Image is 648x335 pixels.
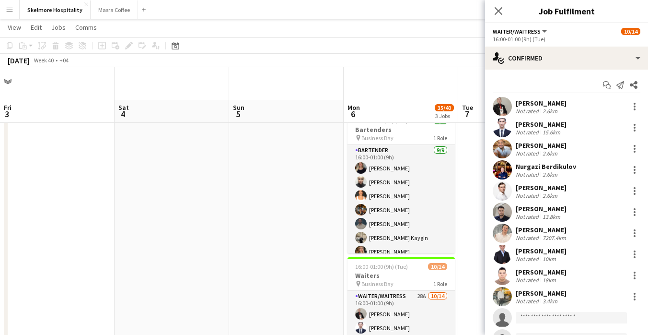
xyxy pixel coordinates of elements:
div: Not rated [516,255,541,263]
div: 15.6km [541,129,562,136]
div: 13.8km [541,213,562,220]
app-card-role: Bartender9/916:00-01:00 (9h)[PERSON_NAME][PERSON_NAME][PERSON_NAME][PERSON_NAME][PERSON_NAME][PER... [347,145,455,289]
app-job-card: 16:00-01:00 (9h) (Tue)9/9Bartenders Business Bay1 RoleBartender9/916:00-01:00 (9h)[PERSON_NAME][P... [347,111,455,253]
div: Not rated [516,129,541,136]
div: Confirmed [485,47,648,70]
span: 7 [461,108,473,120]
div: [PERSON_NAME] [516,120,567,129]
span: Fri [4,103,12,112]
span: 10/14 [428,263,447,270]
span: 35/40 [435,104,454,111]
div: [PERSON_NAME] [516,99,567,108]
span: Edit [31,23,42,32]
div: Not rated [516,276,541,284]
span: 1 Role [433,280,447,287]
div: [DATE] [8,56,30,65]
div: Not rated [516,150,541,157]
div: [PERSON_NAME] [516,268,567,276]
a: Jobs [47,21,69,34]
div: 16:00-01:00 (9h) (Tue) [493,36,640,43]
span: Sat [118,103,129,112]
div: Not rated [516,171,541,178]
span: Mon [347,103,360,112]
div: Nurgazi Berdikulov [516,162,576,171]
a: Edit [27,21,46,34]
div: 2.6km [541,150,559,157]
div: [PERSON_NAME] [516,141,567,150]
h3: Bartenders [347,125,455,134]
div: Not rated [516,213,541,220]
div: 3 Jobs [435,112,453,120]
button: Skelmore Hospitality [20,0,91,19]
div: 3.4km [541,298,559,305]
div: [PERSON_NAME] [516,247,567,255]
a: Comms [71,21,101,34]
div: [PERSON_NAME] [516,226,568,234]
span: 3 [2,108,12,120]
span: Jobs [51,23,66,32]
div: [PERSON_NAME] [516,183,567,192]
div: 2.6km [541,171,559,178]
span: Sun [233,103,244,112]
div: 2.6km [541,192,559,199]
span: 6 [346,108,360,120]
span: 1 Role [433,134,447,142]
div: 18km [541,276,558,284]
h3: Waiters [347,271,455,280]
h3: Job Fulfilment [485,5,648,17]
span: Comms [75,23,97,32]
span: 16:00-01:00 (9h) (Tue) [355,263,408,270]
div: Not rated [516,108,541,115]
div: [PERSON_NAME] [516,204,567,213]
div: 7207.4km [541,234,568,241]
span: View [8,23,21,32]
span: Business Bay [361,280,393,287]
div: Not rated [516,234,541,241]
span: 4 [117,108,129,120]
div: [PERSON_NAME] [516,289,567,298]
div: Not rated [516,298,541,305]
div: 10km [541,255,558,263]
div: Not rated [516,192,541,199]
span: 10/14 [621,28,640,35]
button: Waiter/Waitress [493,28,548,35]
div: 2.6km [541,108,559,115]
span: Waiter/Waitress [493,28,541,35]
div: +04 [59,57,69,64]
a: View [4,21,25,34]
span: Week 40 [32,57,56,64]
span: Tue [462,103,473,112]
button: Masra Coffee [91,0,138,19]
span: Business Bay [361,134,393,142]
span: 5 [231,108,244,120]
